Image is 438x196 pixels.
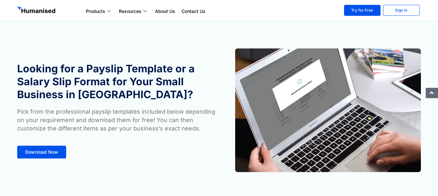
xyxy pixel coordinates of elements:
a: About Us [152,7,178,15]
a: Download Now [17,146,66,159]
img: GetHumanised Logo [17,6,57,15]
a: Contact Us [178,7,209,15]
p: Pick from the professional payslip templates included below depending on your requirement and dow... [17,108,216,133]
a: Products [83,7,116,15]
a: Try for Free [344,5,381,16]
span: Download Now [25,150,58,154]
a: Sign In [383,5,420,16]
a: Resources [116,7,152,15]
h1: Looking for a Payslip Template or a Salary Slip Format for Your Small Business in [GEOGRAPHIC_DATA]? [17,62,216,101]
